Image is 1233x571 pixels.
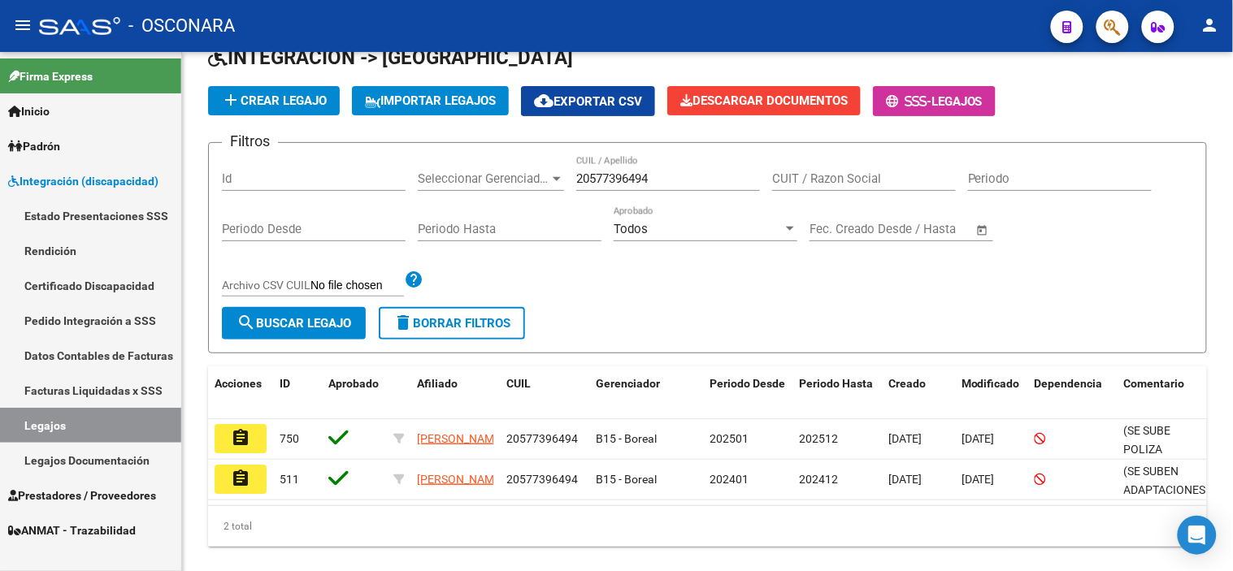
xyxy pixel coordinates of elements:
[410,366,500,420] datatable-header-cell: Afiliado
[1178,516,1217,555] div: Open Intercom Messenger
[280,432,299,445] span: 750
[280,377,290,390] span: ID
[596,473,657,486] span: B15 - Boreal
[237,316,351,331] span: Buscar Legajo
[8,172,158,190] span: Integración (discapacidad)
[352,86,509,115] button: IMPORTAR LEGAJOS
[888,432,922,445] span: [DATE]
[1028,366,1118,420] datatable-header-cell: Dependencia
[417,473,504,486] span: [PERSON_NAME]
[8,102,50,120] span: Inicio
[931,94,983,109] span: Legajos
[13,15,33,35] mat-icon: menu
[222,307,366,340] button: Buscar Legajo
[417,432,504,445] span: [PERSON_NAME]
[1124,465,1209,533] span: (SE SUBEN ADAPTACIONES CURRICULARES-BOREAL)
[534,91,554,110] mat-icon: cloud_download
[667,86,861,115] button: Descargar Documentos
[215,377,262,390] span: Acciones
[1035,377,1103,390] span: Dependencia
[810,222,875,236] input: Fecha inicio
[393,313,413,332] mat-icon: delete
[379,307,525,340] button: Borrar Filtros
[8,137,60,155] span: Padrón
[710,473,749,486] span: 202401
[221,93,327,108] span: Crear Legajo
[589,366,703,420] datatable-header-cell: Gerenciador
[799,473,838,486] span: 202412
[1118,366,1215,420] datatable-header-cell: Comentario
[890,222,969,236] input: Fecha fin
[208,86,340,115] button: Crear Legajo
[886,94,931,109] span: -
[8,487,156,504] span: Prestadores / Proveedores
[8,67,93,85] span: Firma Express
[534,94,642,109] span: Exportar CSV
[888,473,922,486] span: [DATE]
[882,366,955,420] datatable-header-cell: Creado
[792,366,882,420] datatable-header-cell: Periodo Hasta
[208,366,273,420] datatable-header-cell: Acciones
[1200,15,1220,35] mat-icon: person
[596,432,657,445] span: B15 - Boreal
[328,377,379,390] span: Aprobado
[506,377,531,390] span: CUIL
[974,221,992,240] button: Open calendar
[680,93,848,108] span: Descargar Documentos
[506,473,578,486] span: 20577396494
[962,473,995,486] span: [DATE]
[1124,377,1185,390] span: Comentario
[955,366,1028,420] datatable-header-cell: Modificado
[393,316,510,331] span: Borrar Filtros
[310,279,404,293] input: Archivo CSV CUIL
[322,366,387,420] datatable-header-cell: Aprobado
[404,270,423,289] mat-icon: help
[962,432,995,445] span: [DATE]
[128,8,235,44] span: - OSCONARA
[596,377,660,390] span: Gerenciador
[231,469,250,488] mat-icon: assignment
[962,377,1020,390] span: Modificado
[222,130,278,153] h3: Filtros
[273,366,322,420] datatable-header-cell: ID
[500,366,589,420] datatable-header-cell: CUIL
[506,432,578,445] span: 20577396494
[237,313,256,332] mat-icon: search
[231,428,250,448] mat-icon: assignment
[614,222,648,236] span: Todos
[710,432,749,445] span: 202501
[8,521,136,539] span: ANMAT - Trazabilidad
[799,432,838,445] span: 202512
[365,93,496,108] span: IMPORTAR LEGAJOS
[703,366,792,420] datatable-header-cell: Periodo Desde
[208,506,1207,547] div: 2 total
[208,46,573,69] span: INTEGRACION -> [GEOGRAPHIC_DATA]
[710,377,785,390] span: Periodo Desde
[280,473,299,486] span: 511
[799,377,873,390] span: Periodo Hasta
[521,86,655,116] button: Exportar CSV
[221,90,241,110] mat-icon: add
[418,171,549,186] span: Seleccionar Gerenciador
[1124,424,1220,548] span: (SE SUBE POLIZA ACTUALIZADA PSICOPEDAGOGIA Y ACTA ACUERDO-BOREAL)
[873,86,996,116] button: -Legajos
[417,377,458,390] span: Afiliado
[222,279,310,292] span: Archivo CSV CUIL
[888,377,926,390] span: Creado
